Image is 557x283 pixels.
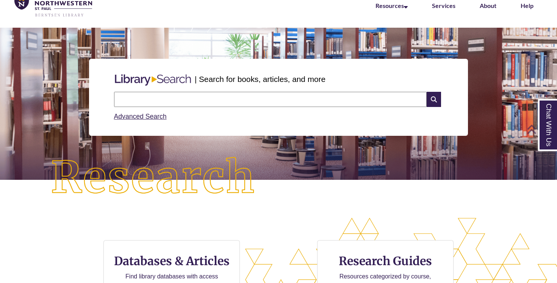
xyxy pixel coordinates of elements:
[527,124,555,134] a: Back to Top
[480,2,496,9] a: About
[376,2,408,9] a: Resources
[324,254,447,268] h3: Research Guides
[28,134,279,222] img: Research
[521,2,534,9] a: Help
[432,2,455,9] a: Services
[195,73,325,85] p: | Search for books, articles, and more
[110,254,233,268] h3: Databases & Articles
[111,71,195,89] img: Libary Search
[427,92,441,107] i: Search
[114,113,167,120] a: Advanced Search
